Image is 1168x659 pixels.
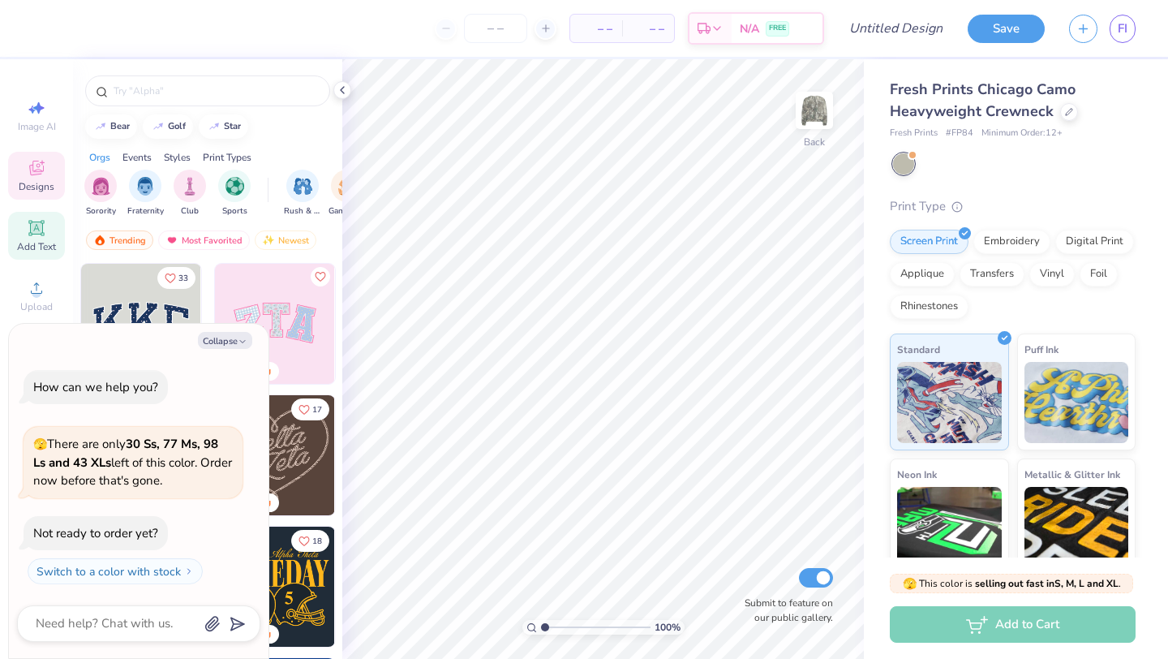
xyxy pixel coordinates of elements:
[1024,362,1129,443] img: Puff Ink
[158,230,250,250] div: Most Favorited
[174,170,206,218] div: filter for Club
[110,122,130,131] div: bear
[81,264,201,384] img: 3b9aba4f-e317-4aa7-a679-c95a879539bd
[284,170,321,218] div: filter for Rush & Bid
[897,487,1002,568] img: Neon Ink
[127,170,164,218] button: filter button
[890,127,938,140] span: Fresh Prints
[178,274,188,282] span: 33
[157,267,195,289] button: Like
[284,205,321,218] span: Rush & Bid
[208,122,221,131] img: trend_line.gif
[164,150,191,165] div: Styles
[897,362,1002,443] img: Standard
[291,530,329,552] button: Like
[960,262,1024,286] div: Transfers
[86,205,116,218] span: Sorority
[218,170,251,218] button: filter button
[968,15,1045,43] button: Save
[222,205,247,218] span: Sports
[17,240,56,253] span: Add Text
[174,170,206,218] button: filter button
[18,120,56,133] span: Image AI
[1055,230,1134,254] div: Digital Print
[798,94,831,127] img: Back
[769,23,786,34] span: FREE
[203,150,251,165] div: Print Types
[897,466,937,483] span: Neon Ink
[1024,487,1129,568] img: Metallic & Glitter Ink
[33,436,232,489] span: There are only left of this color. Order now before that's gone.
[981,127,1063,140] span: Minimum Order: 12 +
[215,527,335,647] img: b8819b5f-dd70-42f8-b218-32dd770f7b03
[580,20,612,37] span: – –
[143,114,193,139] button: golf
[199,114,248,139] button: star
[215,264,335,384] img: 9980f5e8-e6a1-4b4a-8839-2b0e9349023c
[464,14,527,43] input: – –
[312,406,322,414] span: 17
[328,170,366,218] div: filter for Game Day
[740,20,759,37] span: N/A
[86,230,153,250] div: Trending
[1110,15,1136,43] a: FI
[255,230,316,250] div: Newest
[311,267,330,286] button: Like
[215,395,335,515] img: 12710c6a-dcc0-49ce-8688-7fe8d5f96fe2
[20,300,53,313] span: Upload
[804,135,825,149] div: Back
[975,577,1119,590] strong: selling out fast in S, M, L and XL
[127,205,164,218] span: Fraternity
[33,525,158,541] div: Not ready to order yet?
[184,566,194,576] img: Switch to a color with stock
[890,262,955,286] div: Applique
[1029,262,1075,286] div: Vinyl
[312,537,322,545] span: 18
[200,264,320,384] img: edfb13fc-0e43-44eb-bea2-bf7fc0dd67f9
[225,177,244,196] img: Sports Image
[168,122,186,131] div: golf
[262,235,275,246] img: Newest.gif
[291,398,329,420] button: Like
[946,127,973,140] span: # FP84
[94,122,107,131] img: trend_line.gif
[1024,341,1058,358] span: Puff Ink
[1118,19,1127,38] span: FI
[181,205,199,218] span: Club
[334,264,454,384] img: 5ee11766-d822-42f5-ad4e-763472bf8dcf
[93,235,106,246] img: trending.gif
[890,80,1076,121] span: Fresh Prints Chicago Camo Heavyweight Crewneck
[632,20,664,37] span: – –
[890,295,968,319] div: Rhinestones
[328,205,366,218] span: Game Day
[84,170,117,218] div: filter for Sorority
[84,170,117,218] button: filter button
[165,235,178,246] img: most_fav.gif
[89,150,110,165] div: Orgs
[836,12,955,45] input: Untitled Design
[1024,466,1120,483] span: Metallic & Glitter Ink
[33,437,47,452] span: 🫣
[973,230,1050,254] div: Embroidery
[338,177,357,196] img: Game Day Image
[112,83,320,99] input: Try "Alpha"
[294,177,312,196] img: Rush & Bid Image
[224,122,241,131] div: star
[28,558,203,584] button: Switch to a color with stock
[198,332,252,349] button: Collapse
[328,170,366,218] button: filter button
[136,177,154,196] img: Fraternity Image
[85,114,137,139] button: bear
[152,122,165,131] img: trend_line.gif
[127,170,164,218] div: filter for Fraternity
[897,341,940,358] span: Standard
[218,170,251,218] div: filter for Sports
[736,596,833,625] label: Submit to feature on our public gallery.
[181,177,199,196] img: Club Image
[1080,262,1118,286] div: Foil
[33,379,158,395] div: How can we help you?
[890,197,1136,216] div: Print Type
[655,620,681,635] span: 100 %
[19,180,54,193] span: Designs
[284,170,321,218] button: filter button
